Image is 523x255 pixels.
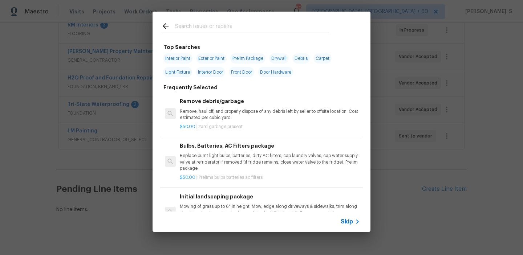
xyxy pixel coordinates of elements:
[175,22,329,33] input: Search issues or repairs
[180,124,360,130] p: |
[163,43,200,51] h6: Top Searches
[163,83,218,91] h6: Frequently Selected
[163,53,192,63] span: Interior Paint
[180,153,360,171] p: Replace burnt light bulbs, batteries, dirty AC filters, cap laundry valves, cap water supply valv...
[163,67,192,77] span: Light Fixture
[258,67,293,77] span: Door Hardware
[180,108,360,121] p: Remove, haul off, and properly dispose of any debris left by seller to offsite location. Cost est...
[180,97,360,105] h6: Remove debris/garbage
[230,53,265,63] span: Prelim Package
[180,193,360,201] h6: Initial landscaping package
[313,53,332,63] span: Carpet
[180,142,360,150] h6: Bulbs, Batteries, AC Filters package
[180,174,360,181] p: |
[229,67,254,77] span: Front Door
[180,203,360,222] p: Mowing of grass up to 6" in height. Mow, edge along driveways & sidewalks, trim along standing st...
[180,175,195,180] span: $50.00
[292,53,310,63] span: Debris
[196,67,225,77] span: Interior Door
[180,124,195,129] span: $50.00
[341,218,353,225] span: Skip
[196,53,227,63] span: Exterior Paint
[199,124,243,129] span: Yard garbage present
[199,175,263,180] span: Prelims bulbs batteries ac filters
[269,53,289,63] span: Drywall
